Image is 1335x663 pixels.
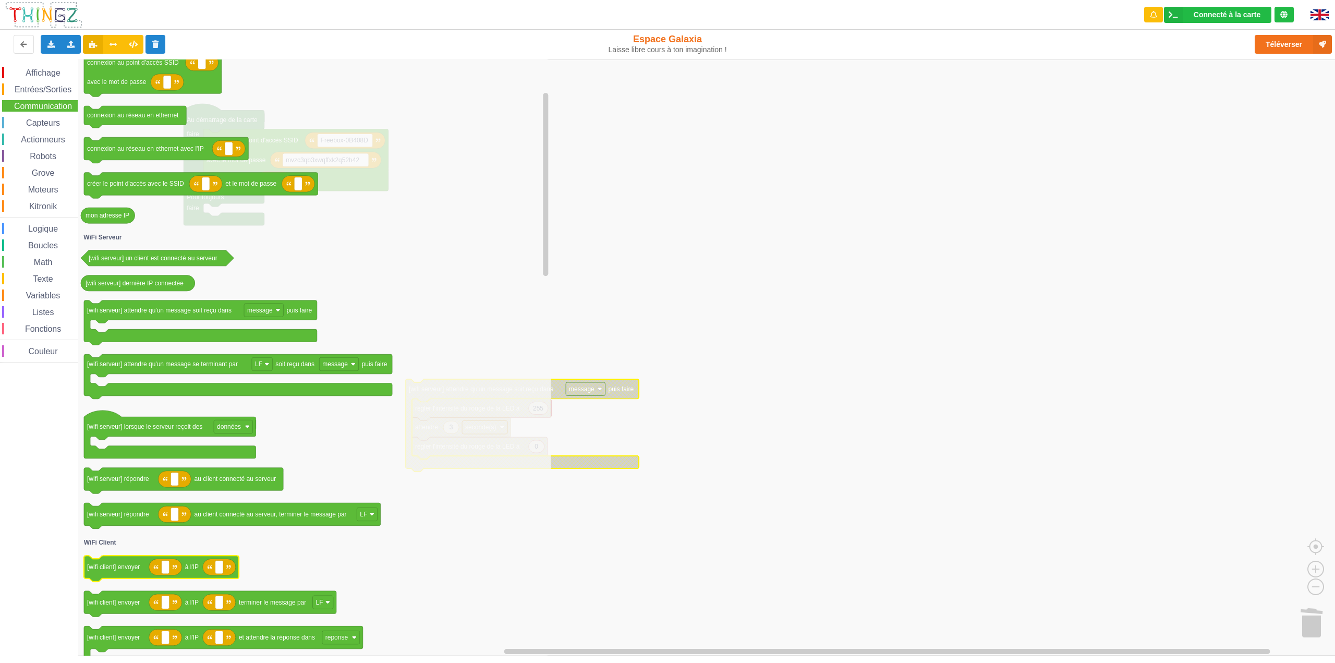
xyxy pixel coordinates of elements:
[362,360,387,368] text: puis faire
[87,307,232,314] text: [wifi serveur] attendre qu'un message soit reçu dans
[239,599,306,606] text: terminer le message par
[360,511,368,518] text: LF
[87,112,179,119] text: connexion au réseau en ethernet
[87,59,179,66] text: connexion au point d'accès SSID
[86,212,129,219] text: mon adresse IP
[549,33,786,54] div: Espace Galaxia
[89,255,217,262] text: [wifi serveur] un client est connecté au serveur
[23,324,63,333] span: Fonctions
[25,291,62,300] span: Variables
[217,423,241,430] text: données
[409,385,553,393] text: [wifi serveur] attendre qu'un message soit reçu dans
[87,599,140,606] text: [wifi client] envoyer
[86,280,184,287] text: [wifi serveur] dernière IP connectée
[1275,7,1294,22] div: Tu es connecté au serveur de création de Thingz
[31,274,54,283] span: Texte
[1194,11,1260,18] div: Connecté à la carte
[247,307,273,314] text: message
[549,45,786,54] div: Laisse libre cours à ton imagination !
[19,135,67,144] span: Actionneurs
[87,360,238,368] text: [wifi serveur] attendre qu'un message se terminant par
[87,563,140,571] text: [wifi client] envoyer
[1164,7,1271,23] div: Ta base fonctionne bien !
[27,224,59,233] span: Logique
[13,102,74,111] span: Communication
[316,599,323,606] text: LF
[28,202,58,211] span: Kitronik
[24,68,62,77] span: Affichage
[322,360,348,368] text: message
[31,308,56,317] span: Listes
[27,347,59,356] span: Couleur
[32,258,54,267] span: Math
[87,511,149,518] text: [wifi serveur] répondre
[87,180,184,187] text: créer le point d'accès avec le SSID
[13,85,73,94] span: Entrées/Sorties
[185,563,199,571] text: à l'IP
[1310,9,1329,20] img: gb.png
[225,180,276,187] text: et le mot de passe
[25,118,62,127] span: Capteurs
[255,360,262,368] text: LF
[609,385,634,393] text: puis faire
[87,423,202,430] text: [wifi serveur] lorsque le serveur reçoit des
[275,360,314,368] text: soit reçu dans
[239,634,315,641] text: et attendre la réponse dans
[84,539,116,547] text: WiFi Client
[83,234,122,241] text: WiFi Serveur
[87,78,147,86] text: avec le mot de passe
[87,145,204,152] text: connexion au réseau en ethernet avec l'IP
[185,599,199,606] text: à l'IP
[87,476,149,483] text: [wifi serveur] répondre
[27,185,60,194] span: Moteurs
[28,152,58,161] span: Robots
[195,511,347,518] text: au client connecté au serveur, terminer le message par
[287,307,312,314] text: puis faire
[27,241,59,250] span: Boucles
[325,634,348,641] text: reponse
[569,385,594,393] text: message
[30,168,56,177] span: Grove
[195,476,276,483] text: au client connecté au serveur
[5,1,83,29] img: thingz_logo.png
[185,634,199,641] text: à l'IP
[87,634,140,641] text: [wifi client] envoyer
[1255,35,1332,54] button: Téléverser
